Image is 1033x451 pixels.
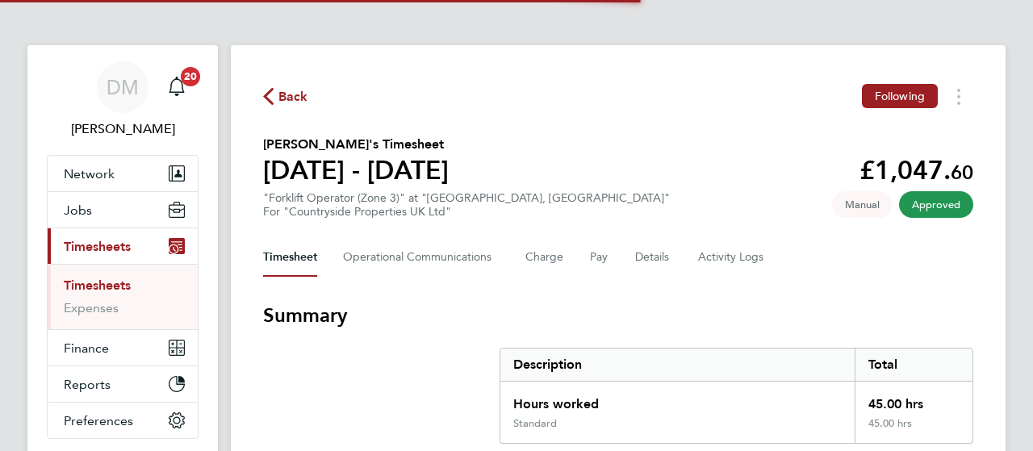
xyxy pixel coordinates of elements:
[263,135,449,154] h2: [PERSON_NAME]'s Timesheet
[263,86,308,106] button: Back
[698,238,766,277] button: Activity Logs
[47,119,199,139] span: Danielle Murphy
[47,61,199,139] a: DM[PERSON_NAME]
[263,238,317,277] button: Timesheet
[64,340,109,356] span: Finance
[855,349,972,381] div: Total
[48,403,198,438] button: Preferences
[500,349,855,381] div: Description
[263,303,973,328] h3: Summary
[278,87,308,106] span: Back
[525,238,564,277] button: Charge
[64,377,111,392] span: Reports
[899,191,973,218] span: This timesheet has been approved.
[161,61,193,113] a: 20
[48,192,198,228] button: Jobs
[832,191,893,218] span: This timesheet was manually created.
[513,417,557,430] div: Standard
[343,238,500,277] button: Operational Communications
[64,239,131,254] span: Timesheets
[64,300,119,315] a: Expenses
[64,203,92,218] span: Jobs
[48,330,198,365] button: Finance
[48,366,198,402] button: Reports
[48,264,198,329] div: Timesheets
[64,278,131,293] a: Timesheets
[862,84,938,108] button: Following
[500,348,973,444] div: Summary
[635,238,672,277] button: Details
[263,191,670,219] div: "Forklift Operator (Zone 3)" at "[GEOGRAPHIC_DATA], [GEOGRAPHIC_DATA]"
[263,154,449,186] h1: [DATE] - [DATE]
[859,155,973,186] app-decimal: £1,047.
[64,166,115,182] span: Network
[263,205,670,219] div: For "Countryside Properties UK Ltd"
[855,382,972,417] div: 45.00 hrs
[951,161,973,184] span: 60
[875,89,925,103] span: Following
[590,238,609,277] button: Pay
[48,156,198,191] button: Network
[944,84,973,109] button: Timesheets Menu
[107,77,139,98] span: DM
[855,417,972,443] div: 45.00 hrs
[500,382,855,417] div: Hours worked
[64,413,133,428] span: Preferences
[48,228,198,264] button: Timesheets
[181,67,200,86] span: 20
